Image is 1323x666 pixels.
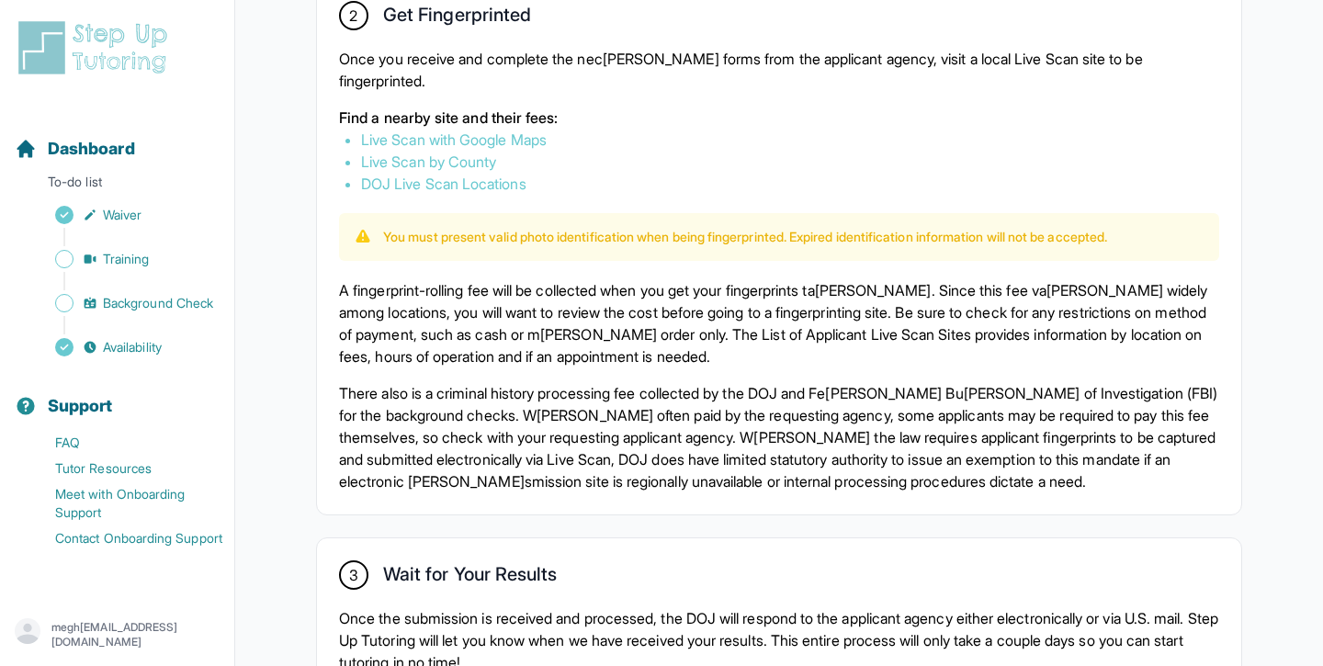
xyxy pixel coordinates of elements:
[764,50,769,68] span: f
[349,5,357,27] span: 2
[339,347,371,366] span: ees,
[498,347,505,366] span: a
[435,108,442,127] span: s
[1187,384,1217,402] span: FBI)
[523,406,537,424] span: W
[726,281,799,299] span: erprints
[15,202,234,228] a: Waiver
[475,325,506,344] span: ash
[436,384,487,402] span: iminal
[15,525,234,551] a: Contact Onboarding Support
[938,325,970,344] span: ites
[421,325,453,344] span: uch
[1008,229,1015,244] span: n
[526,108,558,127] span: ees:
[1046,50,1079,68] span: can
[482,303,493,322] span: w
[360,406,365,424] span: t
[384,108,401,127] span: ne
[874,428,895,446] span: he
[577,50,602,68] span: nec
[769,406,790,424] span: req
[799,50,804,68] span: t
[379,50,402,68] span: ou
[492,108,522,127] span: heir
[1008,406,1021,424] span: m
[577,50,718,68] span: [PERSON_NAME]
[339,384,1217,491] span: is a by of by be to so to be to an to if an is or a
[685,428,701,446] span: ag
[1167,281,1207,299] span: dely
[824,50,848,68] span: app
[15,481,234,525] a: Meet with Onboarding Support
[1034,325,1107,344] span: ormation
[1014,50,1041,68] span: ive
[668,281,689,299] span: et
[623,428,682,446] span: licant
[699,325,707,344] span: o
[361,130,547,149] a: Live Scan with Google Maps
[339,108,559,127] span: a
[808,384,942,402] span: [PERSON_NAME]
[938,325,947,344] span: S
[836,229,861,244] span: iden
[1134,406,1157,424] span: ay
[379,50,386,68] span: y
[339,108,367,127] span: ind
[537,384,610,402] span: cessing
[462,108,470,127] span: a
[375,347,383,366] span: h
[433,347,458,366] span: ope
[467,406,519,424] span: ecks.
[527,325,540,344] span: m
[1059,406,1072,424] span: re
[1014,50,1023,68] span: L
[361,175,526,193] a: DOJ Live Scan Locations
[604,303,608,322] span: t
[487,428,514,446] span: ith
[468,281,472,299] span: f
[1046,50,1055,68] span: S
[558,303,571,322] span: re
[1131,325,1142,344] span: lo
[657,347,673,366] span: ne
[436,384,449,402] span: cr
[898,406,934,424] span: ome
[482,303,502,322] span: ill
[981,50,984,68] span: l
[1058,303,1131,322] span: rictions
[353,281,463,299] span: print-rolling
[975,325,1031,344] span: ovides
[520,229,527,244] span: p
[604,303,625,322] span: he
[979,281,984,299] span: t
[887,50,938,68] span: ency,
[441,229,487,244] span: esent
[1008,406,1035,424] span: ay
[865,303,891,322] span: ite.
[699,325,729,344] span: nly.
[381,384,407,402] span: lso
[871,325,898,344] span: ive
[707,303,716,322] span: g
[781,384,805,402] span: nd
[842,406,894,424] span: ency,
[614,384,618,402] span: f
[694,406,702,424] span: p
[865,303,872,322] span: s
[386,406,464,424] span: kground
[842,406,858,424] span: ag
[48,174,82,189] span: o-do
[748,384,758,402] span: D
[492,108,496,127] span: t
[600,281,611,299] span: w
[628,303,657,322] span: ost
[640,281,664,299] span: ou
[388,303,407,322] span: loc
[383,229,390,244] span: Y
[552,50,573,68] span: he
[475,325,483,344] span: c
[722,384,727,402] span: t
[748,384,777,402] span: OJ
[707,303,743,322] span: oing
